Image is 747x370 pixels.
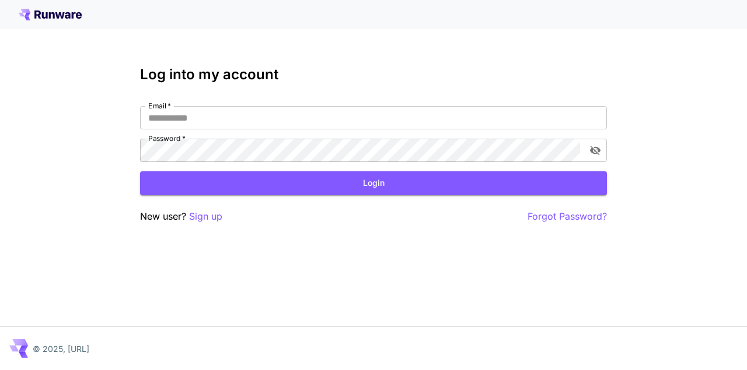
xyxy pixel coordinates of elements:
label: Password [148,133,186,143]
button: Sign up [189,209,222,224]
p: © 2025, [URL] [33,343,89,355]
button: toggle password visibility [585,140,606,161]
button: Forgot Password? [528,209,607,224]
button: Login [140,171,607,195]
p: New user? [140,209,222,224]
label: Email [148,101,171,111]
h3: Log into my account [140,66,607,83]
